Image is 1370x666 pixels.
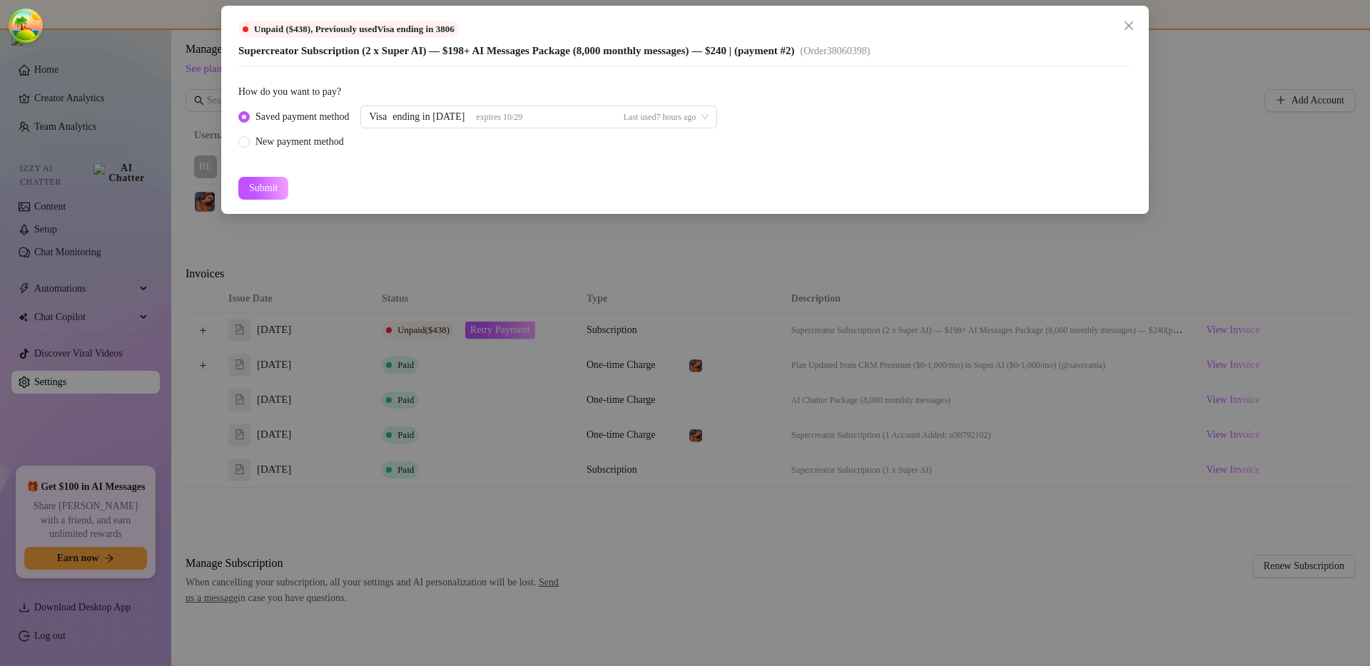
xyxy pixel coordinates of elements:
span: (Order 38060398 ) [800,46,870,56]
span: Submit [249,183,278,194]
span: Unpaid ($438) , Previously used Visa ending in 3806 [254,24,455,34]
span: Close [1117,20,1140,31]
span: close [1123,20,1135,31]
span: expires 10/29 [476,112,522,122]
span: Last used 7 hours ago [624,112,696,122]
div: New payment method [255,134,344,150]
span: Supercreator Subscription (2 x Super AI) — $198+ AI Messages Package (8,000 monthly messages) — $... [238,45,794,56]
button: Open Tanstack query devtools [11,11,40,40]
button: Close [1117,14,1140,37]
label: How do you want to pay? [238,84,351,100]
div: Visa [369,106,387,128]
div: ending in [DATE] [392,106,465,128]
span: Saved payment method [250,109,355,125]
button: Submit [238,177,288,200]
